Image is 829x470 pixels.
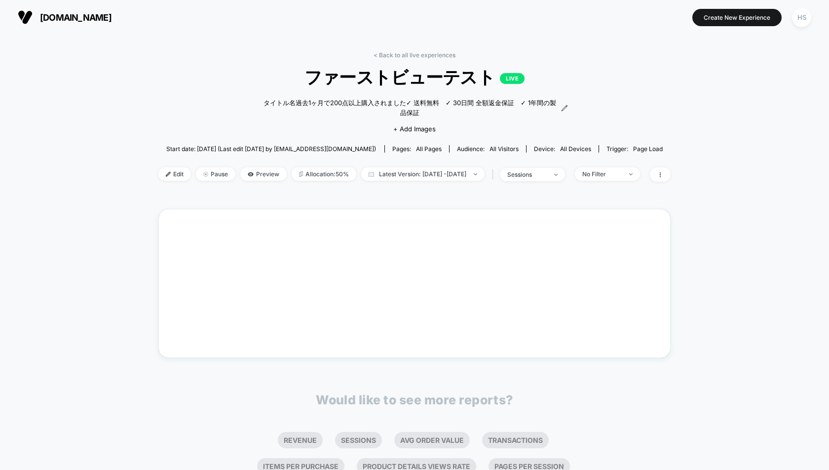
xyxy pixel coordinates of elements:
[278,432,323,448] li: Revenue
[196,167,235,181] span: Pause
[292,167,356,181] span: Allocation: 50%
[792,8,811,27] div: HS
[166,172,171,177] img: edit
[18,10,33,25] img: Visually logo
[394,432,470,448] li: Avg Order Value
[374,51,455,59] a: < Back to all live experiences
[40,12,112,23] span: [DOMAIN_NAME]
[166,145,376,153] span: Start date: [DATE] (Last edit [DATE] by [EMAIL_ADDRESS][DOMAIN_NAME])
[299,171,303,177] img: rebalance
[482,432,549,448] li: Transactions
[629,173,633,175] img: end
[15,9,114,25] button: [DOMAIN_NAME]
[316,392,513,407] p: Would like to see more reports?
[261,98,559,117] span: タイトル名過去1ヶ月で200点以上購入されました✓ 送料無料 ✓ 30日間 全額返金保証 ✓ 1年間の製品保証
[335,432,382,448] li: Sessions
[393,125,436,133] span: + Add Images
[633,145,663,153] span: Page Load
[392,145,442,153] div: Pages:
[474,173,477,175] img: end
[692,9,782,26] button: Create New Experience
[582,170,622,178] div: No Filter
[554,174,558,176] img: end
[184,66,645,89] span: ファーストビューテスト
[158,167,191,181] span: Edit
[507,171,547,178] div: sessions
[606,145,663,153] div: Trigger:
[500,73,525,84] p: LIVE
[416,145,442,153] span: all pages
[560,145,591,153] span: all devices
[490,145,519,153] span: All Visitors
[526,145,599,153] span: Device:
[240,167,287,181] span: Preview
[361,167,485,181] span: Latest Version: [DATE] - [DATE]
[457,145,519,153] div: Audience:
[789,7,814,28] button: HS
[203,172,208,177] img: end
[369,172,374,177] img: calendar
[490,167,500,182] span: |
